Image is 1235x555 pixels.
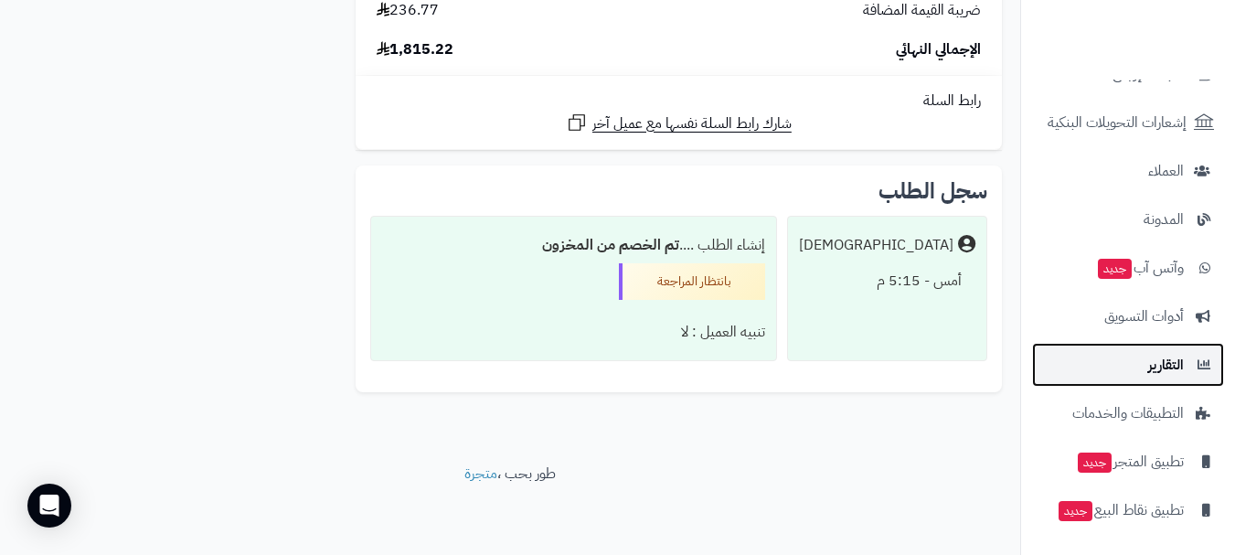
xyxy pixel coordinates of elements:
[1148,158,1184,184] span: العملاء
[464,463,497,485] a: متجرة
[799,235,953,256] div: [DEMOGRAPHIC_DATA]
[363,91,995,112] div: رابط السلة
[1076,449,1184,475] span: تطبيق المتجر
[1078,453,1112,473] span: جديد
[1072,400,1184,426] span: التطبيقات والخدمات
[1032,440,1224,484] a: تطبيق المتجرجديد
[1144,207,1184,232] span: المدونة
[878,180,987,202] h3: سجل الطلب
[1148,352,1184,378] span: التقارير
[1032,197,1224,241] a: المدونة
[377,39,453,60] span: 1,815.22
[382,315,766,350] div: تنبيه العميل : لا
[382,228,766,263] div: إنشاء الطلب ....
[1032,294,1224,338] a: أدوات التسويق
[1048,110,1187,135] span: إشعارات التحويلات البنكية
[1032,101,1224,144] a: إشعارات التحويلات البنكية
[1096,255,1184,281] span: وآتس آب
[896,39,981,60] span: الإجمالي النهائي
[1032,391,1224,435] a: التطبيقات والخدمات
[1104,304,1184,329] span: أدوات التسويق
[27,484,71,528] div: Open Intercom Messenger
[619,263,765,300] div: بانتظار المراجعة
[1032,149,1224,193] a: العملاء
[1057,497,1184,523] span: تطبيق نقاط البيع
[592,113,792,134] span: شارك رابط السلة نفسها مع عميل آخر
[1032,246,1224,290] a: وآتس آبجديد
[1098,259,1132,279] span: جديد
[1032,343,1224,387] a: التقارير
[542,234,679,256] b: تم الخصم من المخزون
[1111,51,1218,90] img: logo-2.png
[1032,488,1224,532] a: تطبيق نقاط البيعجديد
[566,112,792,134] a: شارك رابط السلة نفسها مع عميل آخر
[799,263,975,299] div: أمس - 5:15 م
[1059,501,1092,521] span: جديد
